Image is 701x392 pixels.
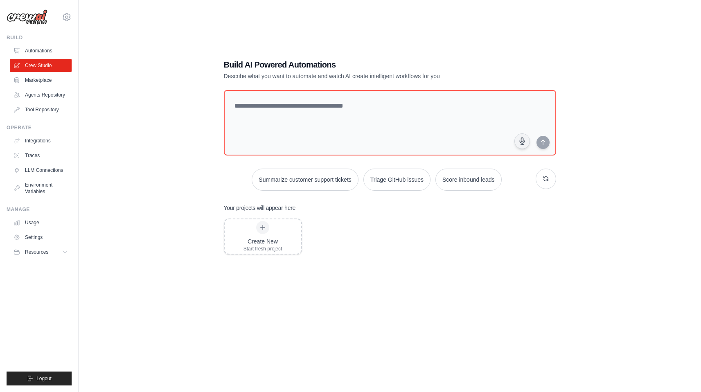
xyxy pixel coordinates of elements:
span: Logout [36,375,52,382]
a: Environment Variables [10,178,72,198]
button: Resources [10,246,72,259]
a: Usage [10,216,72,229]
div: Start fresh project [243,246,282,252]
button: Score inbound leads [435,169,502,191]
a: Agents Repository [10,88,72,101]
a: Settings [10,231,72,244]
a: LLM Connections [10,164,72,177]
button: Get new suggestions [536,169,556,189]
button: Logout [7,372,72,385]
div: Operate [7,124,72,131]
a: Integrations [10,134,72,147]
div: Build [7,34,72,41]
a: Traces [10,149,72,162]
button: Triage GitHub issues [363,169,431,191]
a: Crew Studio [10,59,72,72]
div: Create New [243,237,282,246]
h1: Build AI Powered Automations [224,59,499,70]
div: Manage [7,206,72,213]
a: Automations [10,44,72,57]
img: Logo [7,9,47,25]
a: Marketplace [10,74,72,87]
h3: Your projects will appear here [224,204,296,212]
a: Tool Repository [10,103,72,116]
p: Describe what you want to automate and watch AI create intelligent workflows for you [224,72,499,80]
button: Summarize customer support tickets [252,169,358,191]
span: Resources [25,249,48,255]
button: Click to speak your automation idea [514,133,530,149]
